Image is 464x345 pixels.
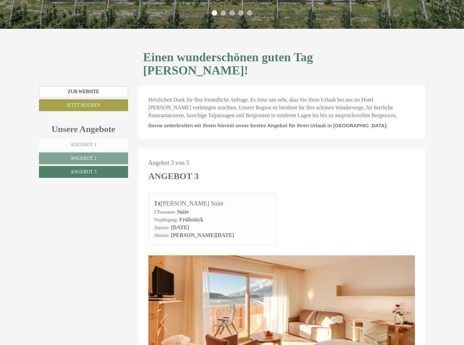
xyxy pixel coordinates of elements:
small: 2 Personen: [154,210,176,215]
b: [PERSON_NAME][DATE] [171,232,234,238]
span: Gerne unterbreiten wir Ihnen hiermit unser bestes Angebot für Ihren Urlaub in [GEOGRAPHIC_DATA]: [148,123,388,128]
p: Herzlichen Dank für Ihre freundliche Anfrage. Es freut uns sehr, dass Sie Ihren Urlaub bei uns im... [148,96,415,120]
a: Jetzt buchen [39,99,128,111]
div: [PERSON_NAME] Suite [154,198,271,208]
span: Angebot 2 [70,156,97,161]
b: Suite [177,209,189,215]
span: Angebot 3 von 3 [148,159,189,166]
small: Abreise: [154,233,170,238]
a: Zur Website [39,86,128,98]
small: Verpflegung: [154,217,178,222]
b: 1x [154,199,161,207]
small: Anreise: [154,225,170,230]
span: Angebot 3 [70,169,97,174]
b: Frühstück [179,217,203,222]
div: Unsere Angebote [39,123,128,135]
span: Angebot 1 [70,142,97,147]
button: Previous [160,314,167,330]
div: Angebot 3 [148,170,199,182]
h1: Einen wunderschönen guten Tag [PERSON_NAME]! [143,51,420,78]
b: [DATE] [171,224,189,230]
button: Next [396,314,403,330]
